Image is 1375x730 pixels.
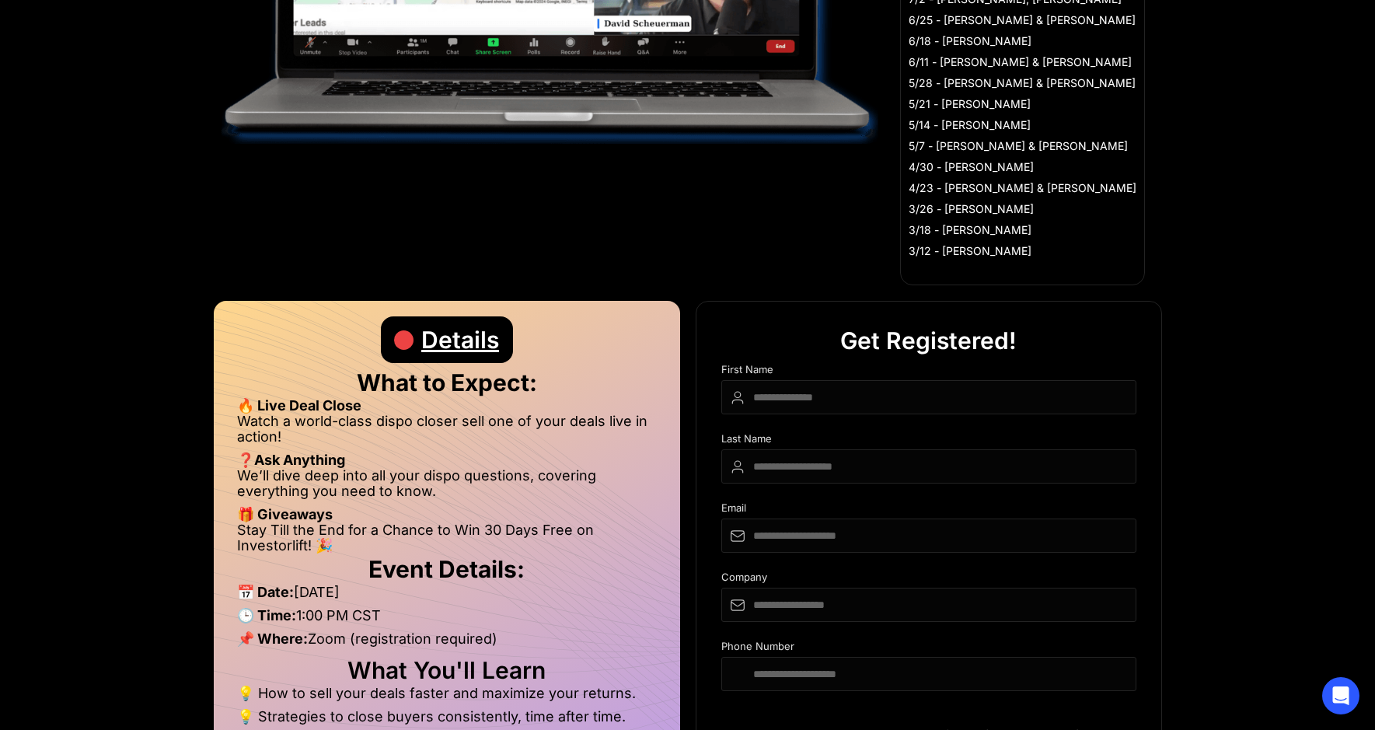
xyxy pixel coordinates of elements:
li: We’ll dive deep into all your dispo questions, covering everything you need to know. [237,468,657,507]
strong: 🎁 Giveaways [237,506,333,522]
div: Details [421,316,499,363]
li: Watch a world-class dispo closer sell one of your deals live in action! [237,414,657,452]
li: Stay Till the End for a Chance to Win 30 Days Free on Investorlift! 🎉 [237,522,657,554]
div: Get Registered! [840,317,1017,364]
li: [DATE] [237,585,657,608]
li: 💡 How to sell your deals faster and maximize your returns. [237,686,657,709]
strong: What to Expect: [357,368,537,396]
strong: 🕒 Time: [237,607,296,623]
div: Phone Number [721,641,1136,657]
div: Last Name [721,433,1136,449]
strong: 📌 Where: [237,630,308,647]
strong: Event Details: [368,555,525,583]
strong: 🔥 Live Deal Close [237,397,361,414]
strong: 📅 Date: [237,584,294,600]
li: 1:00 PM CST [237,608,657,631]
li: Zoom (registration required) [237,631,657,655]
h2: What You'll Learn [237,662,657,678]
div: Email [721,502,1136,519]
strong: ❓Ask Anything [237,452,345,468]
div: Open Intercom Messenger [1322,677,1359,714]
div: First Name [721,364,1136,380]
div: Company [721,571,1136,588]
